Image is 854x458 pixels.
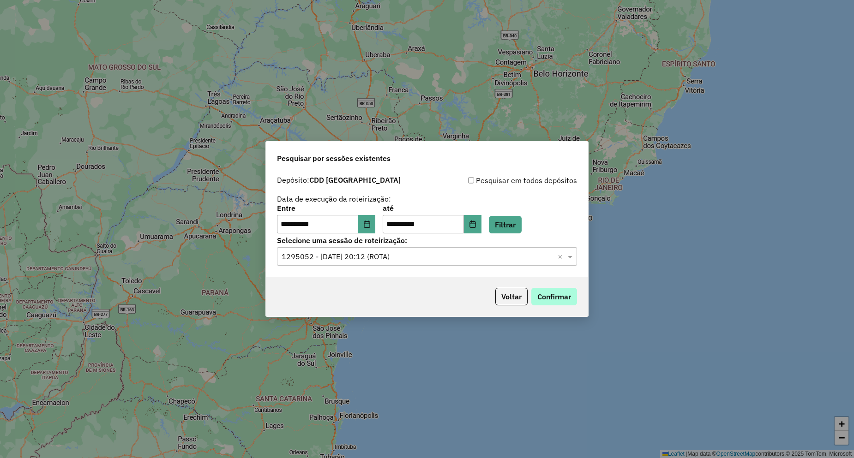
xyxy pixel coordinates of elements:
[558,251,565,262] span: Clear all
[277,235,577,246] label: Selecione uma sessão de roteirização:
[464,215,481,233] button: Choose Date
[489,216,522,233] button: Filtrar
[309,175,401,184] strong: CDD [GEOGRAPHIC_DATA]
[531,288,577,305] button: Confirmar
[277,202,375,214] label: Entre
[495,288,528,305] button: Voltar
[277,153,391,164] span: Pesquisar por sessões existentes
[277,193,391,204] label: Data de execução da roteirização:
[358,215,376,233] button: Choose Date
[277,174,401,185] label: Depósito:
[383,202,481,214] label: até
[427,175,577,186] div: Pesquisar em todos depósitos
